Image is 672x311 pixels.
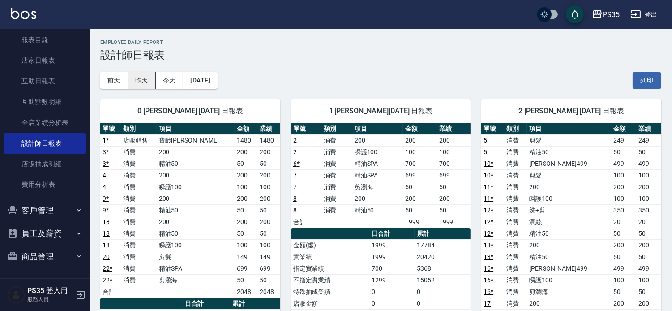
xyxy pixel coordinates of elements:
[7,286,25,304] img: Person
[291,274,370,286] td: 不指定實業績
[527,286,611,298] td: 剪瀏海
[128,72,156,89] button: 昨天
[4,245,86,268] button: 商品管理
[369,239,415,251] td: 1999
[257,216,280,228] td: 200
[484,148,487,155] a: 5
[352,193,403,204] td: 200
[157,158,235,169] td: 精油50
[321,146,352,158] td: 消費
[291,239,370,251] td: 金額(虛)
[121,263,157,274] td: 消費
[291,123,471,228] table: a dense table
[437,123,471,135] th: 業績
[157,239,235,251] td: 瞬護100
[111,107,270,116] span: 0 [PERSON_NAME] [DATE] 日報表
[504,146,527,158] td: 消費
[257,181,280,193] td: 100
[352,134,403,146] td: 200
[352,146,403,158] td: 瞬護100
[437,169,471,181] td: 699
[103,172,106,179] a: 4
[235,251,257,263] td: 149
[636,263,661,274] td: 499
[4,154,86,174] a: 店販抽成明細
[100,286,121,298] td: 合計
[121,204,157,216] td: 消費
[636,146,661,158] td: 50
[636,123,661,135] th: 業績
[321,204,352,216] td: 消費
[603,9,620,20] div: PS35
[636,216,661,228] td: 20
[611,274,636,286] td: 100
[293,148,297,155] a: 2
[4,174,86,195] a: 費用分析表
[293,137,297,144] a: 2
[504,274,527,286] td: 消費
[504,134,527,146] td: 消費
[437,134,471,146] td: 200
[235,228,257,239] td: 50
[100,123,121,135] th: 單號
[103,183,106,190] a: 4
[257,193,280,204] td: 200
[4,112,86,133] a: 全店業績分析表
[611,286,636,298] td: 50
[121,146,157,158] td: 消費
[611,263,636,274] td: 499
[291,216,322,228] td: 合計
[121,169,157,181] td: 消費
[103,230,110,237] a: 18
[157,123,235,135] th: 項目
[352,204,403,216] td: 精油50
[504,263,527,274] td: 消費
[100,39,661,45] h2: Employee Daily Report
[527,216,611,228] td: 潤絲
[321,134,352,146] td: 消費
[352,181,403,193] td: 剪瀏海
[157,169,235,181] td: 200
[157,263,235,274] td: 精油SPA
[437,204,471,216] td: 50
[504,216,527,228] td: 消費
[403,158,437,169] td: 700
[611,251,636,263] td: 50
[636,169,661,181] td: 100
[235,239,257,251] td: 100
[369,228,415,240] th: 日合計
[257,158,280,169] td: 50
[121,274,157,286] td: 消費
[369,251,415,263] td: 1999
[293,195,297,202] a: 8
[157,228,235,239] td: 精油50
[611,298,636,309] td: 200
[235,193,257,204] td: 200
[527,263,611,274] td: [PERSON_NAME]499
[636,298,661,309] td: 200
[121,181,157,193] td: 消費
[157,251,235,263] td: 剪髮
[527,274,611,286] td: 瞬護100
[257,239,280,251] td: 100
[257,263,280,274] td: 699
[121,228,157,239] td: 消費
[183,298,230,310] th: 日合計
[157,274,235,286] td: 剪瀏海
[611,134,636,146] td: 249
[157,193,235,204] td: 200
[527,134,611,146] td: 剪髮
[183,72,217,89] button: [DATE]
[504,298,527,309] td: 消費
[157,216,235,228] td: 200
[257,204,280,216] td: 50
[235,169,257,181] td: 200
[566,5,584,23] button: save
[527,228,611,239] td: 精油50
[4,91,86,112] a: 互助點數明細
[257,274,280,286] td: 50
[257,228,280,239] td: 50
[257,146,280,158] td: 200
[230,298,280,310] th: 累計
[611,181,636,193] td: 200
